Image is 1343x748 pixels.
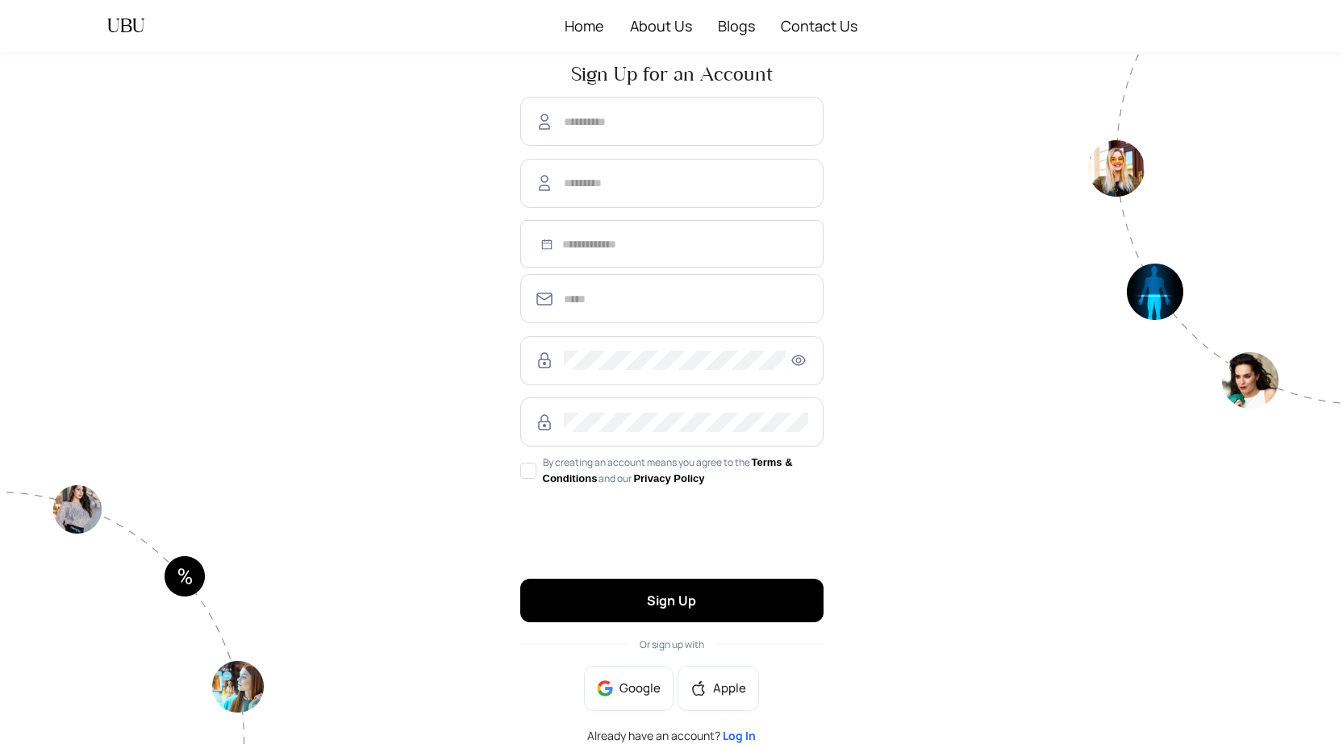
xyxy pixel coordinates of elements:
span: Sign Up for an Account [520,64,824,84]
img: AmD6MHys3HMLAAAAABJRU5ErkJggg== [539,175,550,191]
span: apple [690,680,707,696]
img: AmD6MHys3HMLAAAAABJRU5ErkJggg== [539,114,550,130]
a: Log In [723,728,756,743]
span: Sign Up [647,592,696,609]
span: Already have an account? [587,730,756,742]
button: Sign Up [520,579,824,621]
span: By creating an account means you agree to the and our [536,455,824,488]
button: Google [584,666,674,711]
img: RzWbU6KsXbv8M5bTtlu7p38kHlzSfb4MlcTUAAAAASUVORK5CYII= [535,351,554,370]
img: SmmOVPU3il4LzjOz1YszJ8A9TzvK+6qU9RAAAAAElFTkSuQmCC [535,289,554,309]
span: Or sign up with [640,638,704,651]
span: eye [789,353,808,368]
a: Privacy Policy [633,472,704,484]
span: Apple [713,679,746,697]
button: appleApple [678,666,759,711]
span: Google [619,679,661,697]
img: authpagecirlce2-Tt0rwQ38.png [1088,52,1343,409]
img: RzWbU6KsXbv8M5bTtlu7p38kHlzSfb4MlcTUAAAAASUVORK5CYII= [535,413,554,432]
img: google-BnAmSPDJ.png [597,680,613,696]
iframe: reCAPTCHA [520,503,765,566]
